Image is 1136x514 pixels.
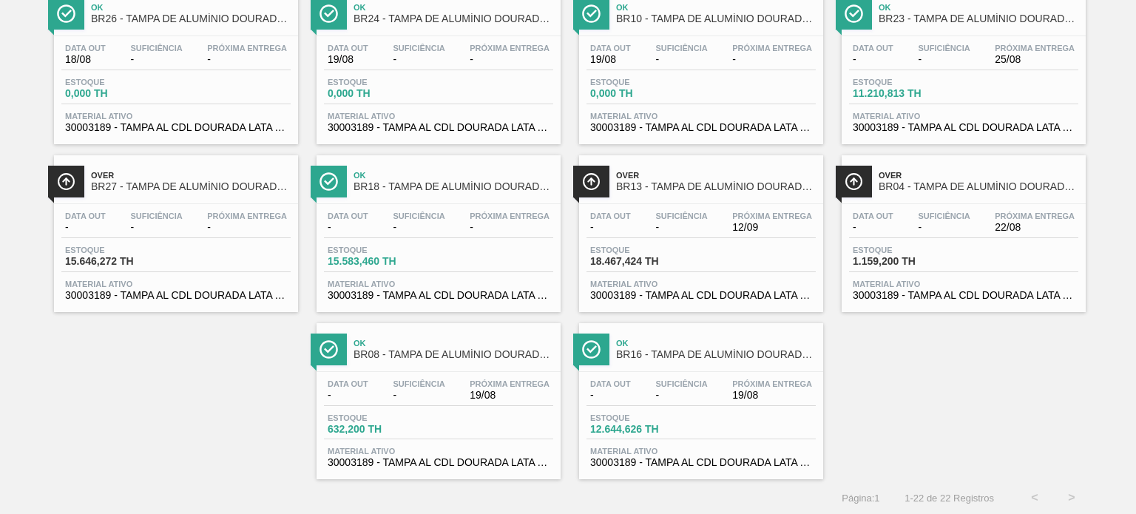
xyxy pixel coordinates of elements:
[590,44,631,53] span: Data out
[328,280,550,288] span: Material ativo
[918,54,970,65] span: -
[853,256,956,267] span: 1.159,200 TH
[853,122,1075,133] span: 30003189 - TAMPA AL CDL DOURADA LATA AUTOMATICA
[590,246,694,254] span: Estoque
[853,88,956,99] span: 11.210,813 TH
[655,222,707,233] span: -
[91,3,291,12] span: Ok
[655,212,707,220] span: Suficiência
[590,256,694,267] span: 18.467,424 TH
[590,413,694,422] span: Estoque
[328,256,431,267] span: 15.583,460 TH
[328,246,431,254] span: Estoque
[130,54,182,65] span: -
[65,212,106,220] span: Data out
[305,144,568,312] a: ÍconeOkBR18 - TAMPA DE ALUMÍNIO DOURADA BALL CDLData out-Suficiência-Próxima Entrega-Estoque15.58...
[470,390,550,401] span: 19/08
[853,280,1075,288] span: Material ativo
[470,212,550,220] span: Próxima Entrega
[328,44,368,53] span: Data out
[655,54,707,65] span: -
[616,13,816,24] span: BR10 - TAMPA DE ALUMÍNIO DOURADA BALL CDL
[328,112,550,121] span: Material ativo
[845,4,863,23] img: Ícone
[879,3,1078,12] span: Ok
[470,379,550,388] span: Próxima Entrega
[616,339,816,348] span: Ok
[65,44,106,53] span: Data out
[853,222,893,233] span: -
[470,44,550,53] span: Próxima Entrega
[470,222,550,233] span: -
[65,280,287,288] span: Material ativo
[568,144,831,312] a: ÍconeOverBR13 - TAMPA DE ALUMÍNIO DOURADA BALL CDLData out-Suficiência-Próxima Entrega12/09Estoqu...
[354,171,553,180] span: Ok
[918,222,970,233] span: -
[590,424,694,435] span: 12.644,626 TH
[328,413,431,422] span: Estoque
[590,122,812,133] span: 30003189 - TAMPA AL CDL DOURADA LATA AUTOMATICA
[328,122,550,133] span: 30003189 - TAMPA AL CDL DOURADA LATA AUTOMATICA
[590,212,631,220] span: Data out
[918,212,970,220] span: Suficiência
[732,54,812,65] span: -
[91,13,291,24] span: BR26 - TAMPA DE ALUMÍNIO DOURADA BALL CDL
[130,44,182,53] span: Suficiência
[328,78,431,87] span: Estoque
[590,447,812,456] span: Material ativo
[130,222,182,233] span: -
[319,172,338,191] img: Ícone
[65,54,106,65] span: 18/08
[590,112,812,121] span: Material ativo
[879,171,1078,180] span: Over
[393,222,444,233] span: -
[130,212,182,220] span: Suficiência
[582,4,601,23] img: Ícone
[207,54,287,65] span: -
[616,3,816,12] span: Ok
[655,390,707,401] span: -
[842,493,879,504] span: Página : 1
[831,144,1093,312] a: ÍconeOverBR04 - TAMPA DE ALUMÍNIO DOURADA BALL CDLData out-Suficiência-Próxima Entrega22/08Estoqu...
[305,312,568,480] a: ÍconeOkBR08 - TAMPA DE ALUMÍNIO DOURADA BALL CDLData out-Suficiência-Próxima Entrega19/08Estoque6...
[616,349,816,360] span: BR16 - TAMPA DE ALUMÍNIO DOURADA BALL CDL
[328,457,550,468] span: 30003189 - TAMPA AL CDL DOURADA LATA AUTOMATICA
[91,181,291,192] span: BR27 - TAMPA DE ALUMÍNIO DOURADA BALL CDL
[65,88,169,99] span: 0,000 TH
[732,390,812,401] span: 19/08
[582,340,601,359] img: Ícone
[65,246,169,254] span: Estoque
[207,212,287,220] span: Próxima Entrega
[732,222,812,233] span: 12/09
[590,457,812,468] span: 30003189 - TAMPA AL CDL DOURADA LATA AUTOMATICA
[393,44,444,53] span: Suficiência
[354,3,553,12] span: Ok
[65,112,287,121] span: Material ativo
[655,44,707,53] span: Suficiência
[879,13,1078,24] span: BR23 - TAMPA DE ALUMÍNIO DOURADA BALL CDL
[995,54,1075,65] span: 25/08
[354,181,553,192] span: BR18 - TAMPA DE ALUMÍNIO DOURADA BALL CDL
[393,54,444,65] span: -
[655,379,707,388] span: Suficiência
[393,379,444,388] span: Suficiência
[995,212,1075,220] span: Próxima Entrega
[845,172,863,191] img: Ícone
[853,54,893,65] span: -
[65,122,287,133] span: 30003189 - TAMPA AL CDL DOURADA LATA AUTOMATICA
[319,340,338,359] img: Ícone
[853,212,893,220] span: Data out
[918,44,970,53] span: Suficiência
[853,290,1075,301] span: 30003189 - TAMPA AL CDL DOURADA LATA AUTOMATICA
[590,222,631,233] span: -
[57,172,75,191] img: Ícone
[732,379,812,388] span: Próxima Entrega
[328,447,550,456] span: Material ativo
[328,54,368,65] span: 19/08
[568,312,831,480] a: ÍconeOkBR16 - TAMPA DE ALUMÍNIO DOURADA BALL CDLData out-Suficiência-Próxima Entrega19/08Estoque1...
[393,212,444,220] span: Suficiência
[328,222,368,233] span: -
[65,256,169,267] span: 15.646,272 TH
[328,390,368,401] span: -
[902,493,994,504] span: 1 - 22 de 22 Registros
